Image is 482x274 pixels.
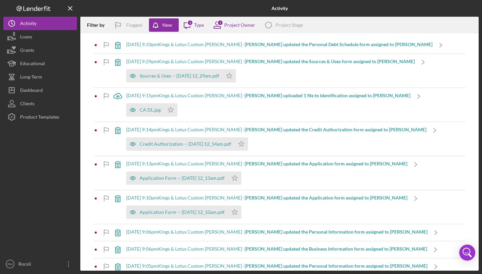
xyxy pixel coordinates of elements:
[126,195,407,200] div: [DATE] 9:10pm Kings & Lotus Custom [PERSON_NAME] -
[3,43,77,57] button: Grants
[7,262,13,266] text: RW
[245,263,427,269] b: [PERSON_NAME] updated the Personal Information form assigned to [PERSON_NAME]
[126,42,432,47] div: [DATE] 9:33pm Kings & Lotus Custom [PERSON_NAME] -
[140,175,225,181] div: Application Form -- [DATE] 12_13am.pdf
[245,127,426,132] b: [PERSON_NAME] updated the Credit Authorization form assigned to [PERSON_NAME]
[109,54,431,88] a: [DATE] 9:29pmKings & Lotus Custom [PERSON_NAME] -[PERSON_NAME] updated the Sources & Uses form as...
[245,41,432,47] b: [PERSON_NAME] updated the Personal Debt Schedule form assigned to [PERSON_NAME]
[459,245,475,261] div: Open Intercom Messenger
[109,18,149,32] button: Flagged
[245,195,407,200] b: [PERSON_NAME] updated the Application form assigned to [PERSON_NAME]
[217,20,223,26] div: 1
[126,59,415,64] div: [DATE] 9:29pm Kings & Lotus Custom [PERSON_NAME] -
[271,6,288,11] b: Activity
[187,20,193,26] div: 3
[3,30,77,43] button: Loans
[20,84,43,99] div: Dashboard
[20,17,36,32] div: Activity
[109,88,427,122] a: [DATE] 9:15pmKings & Lotus Custom [PERSON_NAME] -[PERSON_NAME] uploaded 1 file to Identification ...
[194,22,204,28] div: Type
[245,246,427,252] b: [PERSON_NAME] updated the Business Information form assigned to [PERSON_NAME]
[245,161,407,166] b: [PERSON_NAME] updated the Application form assigned to [PERSON_NAME]
[275,22,303,28] div: Project Stage
[3,57,77,70] button: Educational
[109,156,424,190] a: [DATE] 9:13pmKings & Lotus Custom [PERSON_NAME] -[PERSON_NAME] updated the Application form assig...
[3,257,77,271] button: RWRocsii [PERSON_NAME]
[20,43,34,58] div: Grants
[20,110,59,125] div: Product Templates
[162,18,172,32] div: New
[3,110,77,124] button: Product Templates
[126,229,427,235] div: [DATE] 9:06pm Kings & Lotus Custom [PERSON_NAME] -
[126,171,241,185] button: Application Form -- [DATE] 12_13am.pdf
[3,84,77,97] button: Dashboard
[126,93,410,98] div: [DATE] 9:15pm Kings & Lotus Custom [PERSON_NAME] -
[245,58,415,64] b: [PERSON_NAME] updated the Sources & Uses form assigned to [PERSON_NAME]
[245,229,427,235] b: [PERSON_NAME] updated the Personal Information form assigned to [PERSON_NAME]
[109,190,424,224] a: [DATE] 9:10pmKings & Lotus Custom [PERSON_NAME] -[PERSON_NAME] updated the Application form assig...
[126,127,426,132] div: [DATE] 9:14pm Kings & Lotus Custom [PERSON_NAME] -
[20,70,42,85] div: Long-Term
[126,18,142,32] div: Flagged
[126,263,427,269] div: [DATE] 9:05pm Kings & Lotus Custom [PERSON_NAME] -
[245,93,410,98] b: [PERSON_NAME] uploaded 1 file to Identification assigned to [PERSON_NAME]
[126,69,236,83] button: Sources & Uses -- [DATE] 12_29am.pdf
[140,141,231,147] div: Credit Authorization -- [DATE] 12_14am.pdf
[3,97,77,110] button: Clients
[20,97,34,112] div: Clients
[109,224,444,241] a: [DATE] 9:06pmKings & Lotus Custom [PERSON_NAME] -[PERSON_NAME] updated the Personal Information f...
[126,246,427,252] div: [DATE] 9:06pm Kings & Lotus Custom [PERSON_NAME] -
[109,241,444,258] a: [DATE] 9:06pmKings & Lotus Custom [PERSON_NAME] -[PERSON_NAME] updated the Business Information f...
[126,161,407,166] div: [DATE] 9:13pm Kings & Lotus Custom [PERSON_NAME] -
[20,30,32,45] div: Loans
[3,70,77,84] button: Long-Term
[109,37,449,53] a: [DATE] 9:33pmKings & Lotus Custom [PERSON_NAME] -[PERSON_NAME] updated the Personal Debt Schedule...
[126,205,241,219] button: Application Form -- [DATE] 12_10am.pdf
[3,17,77,30] button: Activity
[20,57,45,72] div: Educational
[140,107,161,113] div: CA DL.jpg
[126,137,248,151] button: Credit Authorization -- [DATE] 12_14am.pdf
[109,122,443,156] a: [DATE] 9:14pmKings & Lotus Custom [PERSON_NAME] -[PERSON_NAME] updated the Credit Authorization f...
[149,18,179,32] button: New
[224,22,255,28] div: Project Owner
[140,210,225,215] div: Application Form -- [DATE] 12_10am.pdf
[126,103,177,117] button: CA DL.jpg
[140,73,219,79] div: Sources & Uses -- [DATE] 12_29am.pdf
[87,22,109,28] div: Filter by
